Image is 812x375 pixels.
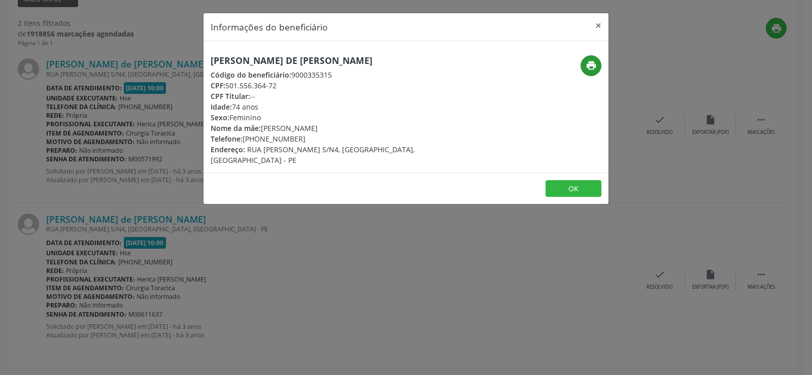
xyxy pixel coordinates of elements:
button: Close [588,13,608,38]
div: -- [211,91,466,101]
i: print [586,60,597,71]
h5: [PERSON_NAME] de [PERSON_NAME] [211,55,466,66]
div: Feminino [211,112,466,123]
div: 501.556.364-72 [211,80,466,91]
button: OK [546,180,601,197]
span: CPF: [211,81,225,90]
span: Idade: [211,102,232,112]
span: CPF Titular: [211,91,250,101]
h5: Informações do beneficiário [211,20,328,33]
div: [PERSON_NAME] [211,123,466,133]
span: Endereço: [211,145,245,154]
span: Sexo: [211,113,229,122]
div: 74 anos [211,101,466,112]
span: Código do beneficiário: [211,70,291,80]
div: 9000335315 [211,70,466,80]
div: [PHONE_NUMBER] [211,133,466,144]
span: RUA [PERSON_NAME] S/N4, [GEOGRAPHIC_DATA], [GEOGRAPHIC_DATA] - PE [211,145,415,165]
button: print [581,55,601,76]
span: Nome da mãe: [211,123,261,133]
span: Telefone: [211,134,243,144]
